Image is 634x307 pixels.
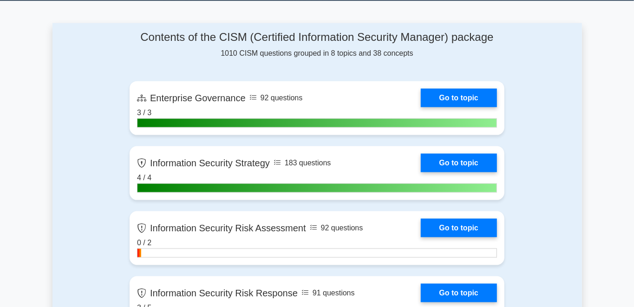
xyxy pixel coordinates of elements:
a: Go to topic [421,89,497,107]
div: 1010 CISM questions grouped in 8 topics and 38 concepts [130,31,504,59]
h4: Contents of the CISM (Certified Information Security Manager) package [130,31,504,44]
a: Go to topic [421,219,497,237]
a: Go to topic [421,154,497,172]
a: Go to topic [421,284,497,302]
